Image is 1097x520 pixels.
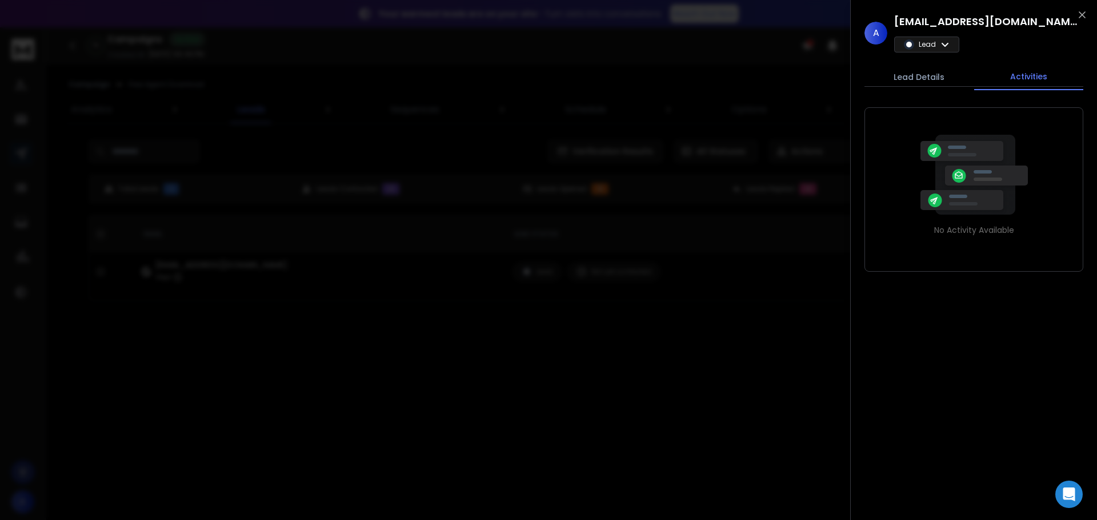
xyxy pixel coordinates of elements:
p: No Activity Available [934,224,1014,236]
button: Activities [974,64,1084,90]
button: Lead Details [864,65,974,90]
img: image [917,135,1031,215]
span: A [864,22,887,45]
div: Open Intercom Messenger [1055,481,1083,508]
p: Lead [919,40,936,49]
h1: [EMAIL_ADDRESS][DOMAIN_NAME] [894,14,1077,30]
